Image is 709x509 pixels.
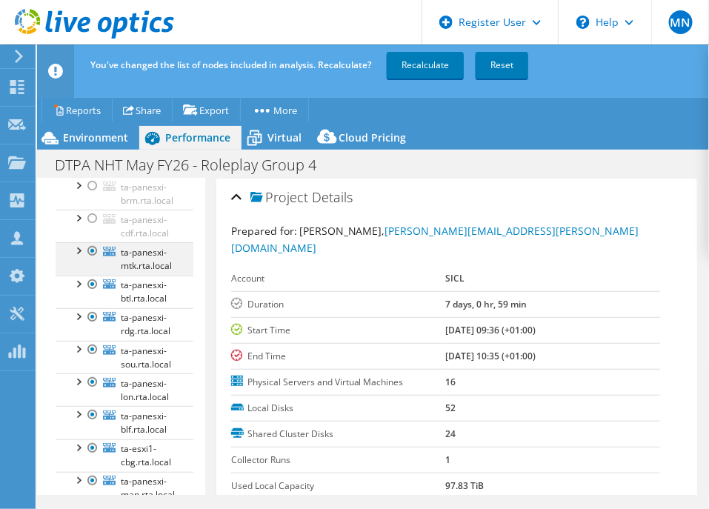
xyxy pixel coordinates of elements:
[121,181,173,207] span: ta-panesxi-brm.rta.local
[56,242,193,275] a: ta-panesxi-mtk.rta.local
[56,308,193,341] a: ta-panesxi-rdg.rta.local
[445,272,465,285] b: SICL
[445,453,450,466] b: 1
[56,439,193,472] a: ta-esxi1-cbg.rta.local
[445,479,484,492] b: 97.83 TiB
[231,401,446,416] label: Local Disks
[339,130,406,144] span: Cloud Pricing
[56,177,193,210] a: ta-panesxi-brm.rta.local
[231,427,446,442] label: Shared Cluster Disks
[231,297,446,312] label: Duration
[312,188,353,206] span: Details
[445,402,456,414] b: 52
[41,99,113,122] a: Reports
[445,324,536,336] b: [DATE] 09:36 (+01:00)
[56,406,193,439] a: ta-panesxi-blf.rta.local
[165,130,230,144] span: Performance
[121,246,172,272] span: ta-panesxi-mtk.rta.local
[121,377,169,403] span: ta-panesxi-lon.rta.local
[250,190,308,205] span: Project
[240,99,309,122] a: More
[231,479,446,493] label: Used Local Capacity
[121,442,171,468] span: ta-esxi1-cbg.rta.local
[231,224,297,238] label: Prepared for:
[231,224,639,255] span: [PERSON_NAME],
[56,276,193,308] a: ta-panesxi-btl.rta.local
[56,472,193,505] a: ta-panesxi-man.rta.local
[445,298,527,310] b: 7 days, 0 hr, 59 min
[445,428,456,440] b: 24
[576,16,590,29] svg: \n
[56,210,193,242] a: ta-panesxi-cdf.rta.local
[267,130,302,144] span: Virtual
[172,99,241,122] a: Export
[48,157,339,173] h1: DTPA NHT May FY26 - Roleplay Group 4
[231,323,446,338] label: Start Time
[231,375,446,390] label: Physical Servers and Virtual Machines
[90,59,371,71] span: You've changed the list of nodes included in analysis. Recalculate?
[231,271,446,286] label: Account
[56,341,193,373] a: ta-panesxi-sou.rta.local
[121,311,170,337] span: ta-panesxi-rdg.rta.local
[121,410,167,436] span: ta-panesxi-blf.rta.local
[231,224,639,255] a: [PERSON_NAME][EMAIL_ADDRESS][PERSON_NAME][DOMAIN_NAME]
[231,349,446,364] label: End Time
[56,373,193,406] a: ta-panesxi-lon.rta.local
[121,279,167,305] span: ta-panesxi-btl.rta.local
[445,350,536,362] b: [DATE] 10:35 (+01:00)
[121,213,169,239] span: ta-panesxi-cdf.rta.local
[121,345,171,370] span: ta-panesxi-sou.rta.local
[121,475,175,501] span: ta-panesxi-man.rta.local
[476,52,528,79] a: Reset
[669,10,693,34] span: MN
[445,376,456,388] b: 16
[112,99,173,122] a: Share
[387,52,464,79] a: Recalculate
[63,130,128,144] span: Environment
[231,453,446,468] label: Collector Runs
